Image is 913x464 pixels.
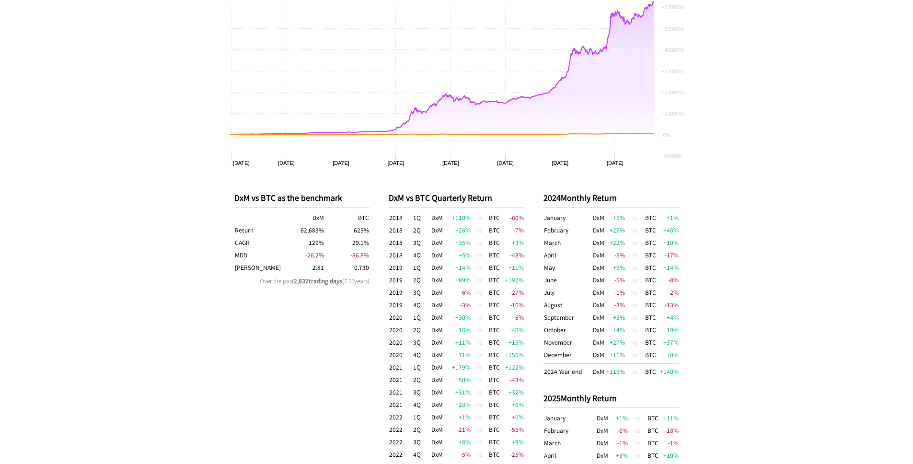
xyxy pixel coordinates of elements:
[625,311,645,324] td: vs
[609,449,628,462] td: +3 %
[471,224,488,236] td: vs
[645,324,659,336] td: BTC
[647,437,660,449] td: BTC
[234,277,370,285] p: Over the past ( 7.75 years)
[431,224,443,236] td: DxM
[543,392,679,404] p: 2025 Monthly Return
[659,324,679,336] td: +19 %
[659,299,679,311] td: -13 %
[625,224,645,236] td: vs
[591,348,606,364] td: DxM
[413,448,431,461] td: 4Q
[431,274,443,286] td: DxM
[497,160,514,166] text: [DATE]
[389,299,413,311] td: 2019
[647,412,660,424] td: BTC
[279,224,324,236] td: 62,683 %
[591,211,606,224] td: DxM
[660,424,679,437] td: -18 %
[443,398,471,411] td: +28 %
[389,286,413,299] td: 2019
[543,348,591,364] td: December
[628,424,647,437] td: vs
[488,423,500,436] td: BTC
[628,412,647,424] td: vs
[488,286,500,299] td: BTC
[389,261,413,274] td: 2019
[389,211,413,224] td: 2018
[488,361,500,373] td: BTC
[431,386,443,398] td: DxM
[500,348,524,361] td: +155 %
[500,311,524,324] td: -6 %
[443,211,471,224] td: +110 %
[389,436,413,448] td: 2022
[413,299,431,311] td: 4Q
[431,423,443,436] td: DxM
[647,449,660,462] td: BTC
[443,448,471,461] td: -5 %
[591,274,606,286] td: DxM
[413,423,431,436] td: 2Q
[350,251,369,259] span: -86.8 %
[471,249,488,261] td: vs
[625,211,645,224] td: vs
[659,261,679,274] td: +14 %
[413,261,431,274] td: 1Q
[413,373,431,386] td: 2Q
[606,336,625,348] td: +27 %
[443,423,471,436] td: -21 %
[659,286,679,299] td: -2 %
[625,274,645,286] td: vs
[661,47,684,53] text: +40000%
[500,436,524,448] td: +9 %
[661,111,684,116] text: +10000%
[431,373,443,386] td: DxM
[471,236,488,249] td: vs
[235,251,247,259] span: Maximum Drawdown
[606,261,625,274] td: +9 %
[431,261,443,274] td: DxM
[488,249,500,261] td: BTC
[606,311,625,324] td: +3 %
[443,348,471,361] td: +71 %
[488,373,500,386] td: BTC
[606,160,623,166] text: [DATE]
[500,224,524,236] td: -7 %
[413,398,431,411] td: 4Q
[413,411,431,423] td: 1Q
[324,261,370,274] td: 0.730
[389,361,413,373] td: 2021
[606,249,625,261] td: -5 %
[488,299,500,311] td: BTC
[596,449,610,462] td: DxM
[500,274,524,286] td: +192 %
[333,160,349,166] text: [DATE]
[591,324,606,336] td: DxM
[443,373,471,386] td: +50 %
[500,373,524,386] td: -43 %
[305,251,324,259] span: -26.2 %
[471,211,488,224] td: vs
[488,324,500,336] td: BTC
[591,364,606,378] td: DxM
[659,274,679,286] td: -8 %
[389,224,413,236] td: 2018
[660,437,679,449] td: -1 %
[500,411,524,423] td: +0 %
[591,299,606,311] td: DxM
[606,224,625,236] td: +22 %
[443,236,471,249] td: +35 %
[543,261,591,274] td: May
[647,424,660,437] td: BTC
[543,424,596,437] td: February
[324,224,370,236] td: 625 %
[431,361,443,373] td: DxM
[606,324,625,336] td: +4 %
[471,274,488,286] td: vs
[500,448,524,461] td: -25 %
[413,336,431,348] td: 3Q
[661,153,682,159] text: -10000%
[645,249,659,261] td: BTC
[543,286,591,299] td: July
